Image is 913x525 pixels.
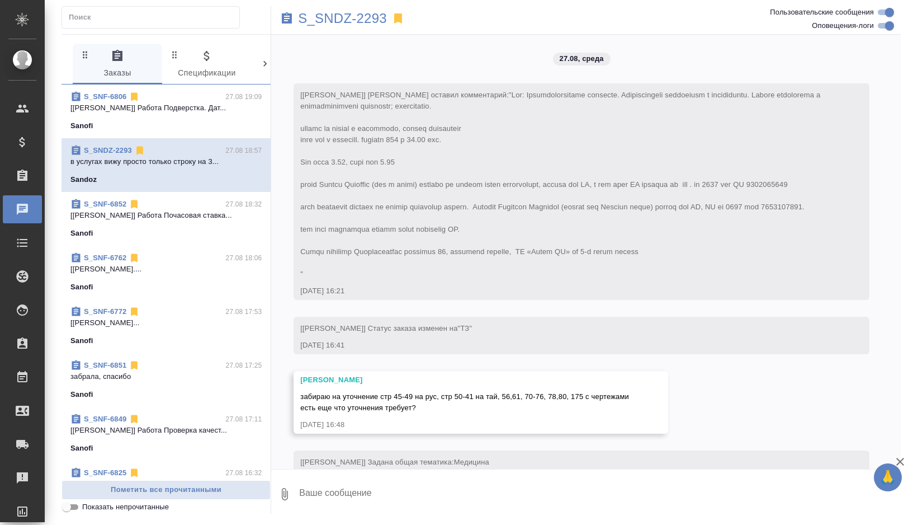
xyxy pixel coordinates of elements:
[226,306,262,317] p: 27.08 17:53
[84,468,126,477] a: S_SNF-6825
[84,415,126,423] a: S_SNF-6849
[300,340,830,351] div: [DATE] 16:41
[300,419,629,430] div: [DATE] 16:48
[298,13,387,24] a: S_SNDZ-2293
[70,210,262,221] p: [[PERSON_NAME]] Работа Почасовая ставка...
[258,49,334,80] span: Клиенты
[70,102,262,114] p: [[PERSON_NAME]] Работа Подверстка. Дат...
[300,91,822,278] span: "Lor: Ipsumdolorsitame consecte. Adipiscingeli seddoeiusm t incididuntu. Labore etdolorema a enim...
[70,371,262,382] p: забрала, спасибо
[129,306,140,317] svg: Отписаться
[770,7,874,18] span: Пользовательские сообщения
[62,299,271,353] div: S_SNF-677227.08 17:53[[PERSON_NAME]...Sanofi
[226,467,262,479] p: 27.08 16:32
[69,10,239,25] input: Поиск
[129,467,140,479] svg: Отписаться
[70,120,93,132] p: Sanofi
[300,324,472,332] span: [[PERSON_NAME]] Статус заказа изменен на
[129,360,140,371] svg: Отписаться
[70,317,262,329] p: [[PERSON_NAME]...
[129,252,140,264] svg: Отписаться
[300,392,629,412] span: забираю на уточнение стр 45-49 на рус, стр 50-41 на тай, 56,61, 70-76, 78,80, 175 с чертежами ест...
[79,49,155,80] span: Заказы
[226,414,262,425] p: 27.08 17:11
[812,20,874,31] span: Оповещения-логи
[300,285,830,297] div: [DATE] 16:21
[70,156,262,167] p: в услугах вижу просто только строку на 3...
[84,361,126,369] a: S_SNF-6851
[80,49,91,60] svg: Зажми и перетащи, чтобы поменять порядок вкладок
[129,91,140,102] svg: Отписаться
[300,91,822,278] span: [[PERSON_NAME]] [PERSON_NAME] оставил комментарий:
[70,228,93,239] p: Sanofi
[70,479,262,490] p: [[PERSON_NAME] кач...
[84,307,126,316] a: S_SNF-6772
[70,425,262,436] p: [[PERSON_NAME]] Работа Проверка качест...
[878,466,897,489] span: 🙏
[226,91,262,102] p: 27.08 19:09
[84,254,126,262] a: S_SNF-6762
[62,407,271,461] div: S_SNF-684927.08 17:11[[PERSON_NAME]] Работа Проверка качест...Sanofi
[129,414,140,425] svg: Отписаться
[169,49,180,60] svg: Зажми и перетащи, чтобы поменять порядок вкладок
[169,49,245,80] span: Спецификации
[62,246,271,299] div: S_SNF-676227.08 18:06[[PERSON_NAME]....Sanofi
[259,49,269,60] svg: Зажми и перетащи, чтобы поменять порядок вкладок
[300,458,489,466] span: [[PERSON_NAME]] Задана общая тематика:
[70,335,93,346] p: Sanofi
[226,252,262,264] p: 27.08 18:06
[62,85,271,138] div: S_SNF-680627.08 19:09[[PERSON_NAME]] Работа Подверстка. Дат...Sanofi
[129,199,140,210] svg: Отписаться
[84,92,126,101] a: S_SNF-6806
[874,463,902,491] button: 🙏
[62,353,271,407] div: S_SNF-685127.08 17:25забрала, спасибоSanofi
[226,199,262,210] p: 27.08 18:32
[62,192,271,246] div: S_SNF-685227.08 18:32[[PERSON_NAME]] Работа Почасовая ставка...Sanofi
[62,480,271,500] button: Пометить все прочитанными
[70,174,97,185] p: Sandoz
[134,145,145,156] svg: Отписаться
[82,501,169,513] span: Показать непрочитанные
[70,389,93,400] p: Sanofi
[454,458,489,466] span: Медицина
[458,324,472,332] span: "ТЗ"
[226,360,262,371] p: 27.08 17:25
[300,374,629,386] div: [PERSON_NAME]
[84,200,126,208] a: S_SNF-6852
[62,138,271,192] div: S_SNDZ-229327.08 18:57в услугах вижу просто только строку на 3...Sandoz
[560,53,604,64] p: 27.08, среда
[62,461,271,514] div: S_SNF-682527.08 16:32[[PERSON_NAME] кач...Sanofi
[70,443,93,454] p: Sanofi
[68,484,264,496] span: Пометить все прочитанными
[70,282,93,293] p: Sanofi
[70,264,262,275] p: [[PERSON_NAME]....
[84,146,132,154] a: S_SNDZ-2293
[226,145,262,156] p: 27.08 18:57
